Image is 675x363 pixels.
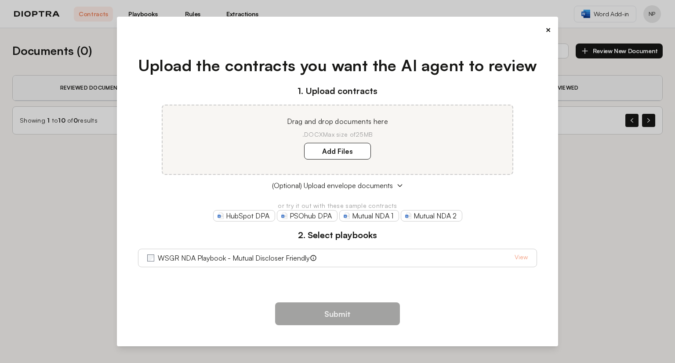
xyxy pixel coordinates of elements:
h3: 2. Select playbooks [138,229,537,242]
label: WSGR NDA Playbook - Mutual Discloser Friendly [158,253,310,263]
p: .DOCX Max size of 25MB [173,130,502,139]
a: HubSpot DPA [213,210,275,221]
button: (Optional) Upload envelope documents [138,180,537,191]
p: Drag and drop documents here [173,116,502,127]
span: (Optional) Upload envelope documents [272,180,393,191]
p: or try it out with these sample contracts [138,201,537,210]
a: PSOhub DPA [277,210,337,221]
label: Add Files [304,143,371,160]
button: × [545,24,551,36]
a: Mutual NDA 2 [401,210,462,221]
a: View [515,253,528,263]
a: Mutual NDA 1 [339,210,399,221]
h1: Upload the contracts you want the AI agent to review [138,54,537,77]
h3: 1. Upload contracts [138,84,537,98]
button: Submit [275,302,400,325]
